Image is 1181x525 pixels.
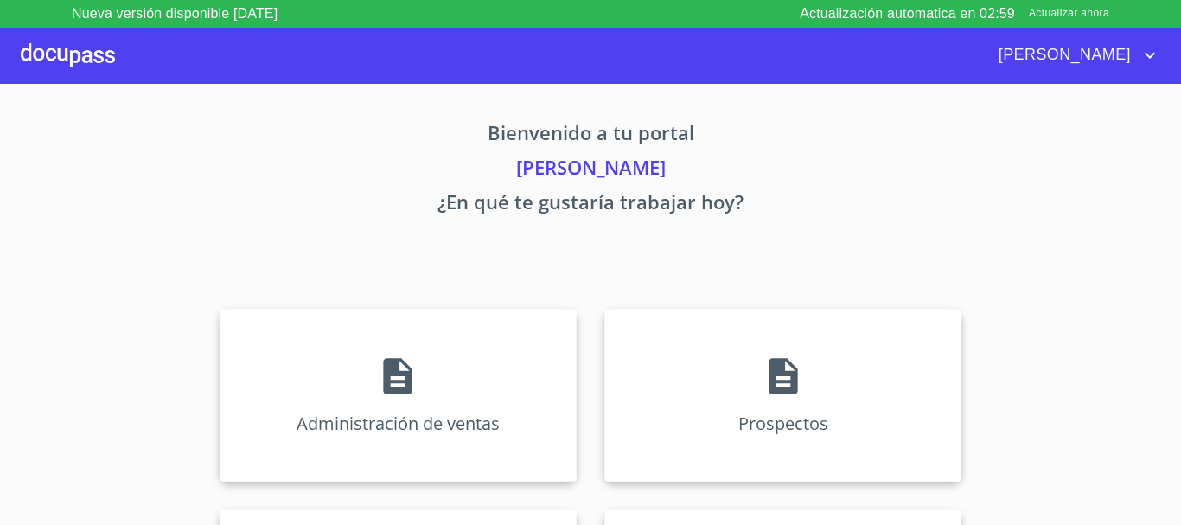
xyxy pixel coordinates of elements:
p: Nueva versión disponible [DATE] [72,3,278,24]
p: Administración de ventas [297,412,500,435]
span: [PERSON_NAME] [986,42,1140,69]
button: account of current user [986,42,1160,69]
span: Actualizar ahora [1029,5,1109,23]
p: Prospectos [738,412,828,435]
p: Bienvenido a tu portal [58,118,1123,153]
p: Actualización automatica en 02:59 [800,3,1015,24]
p: [PERSON_NAME] [58,153,1123,188]
p: ¿En qué te gustaría trabajar hoy? [58,188,1123,222]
